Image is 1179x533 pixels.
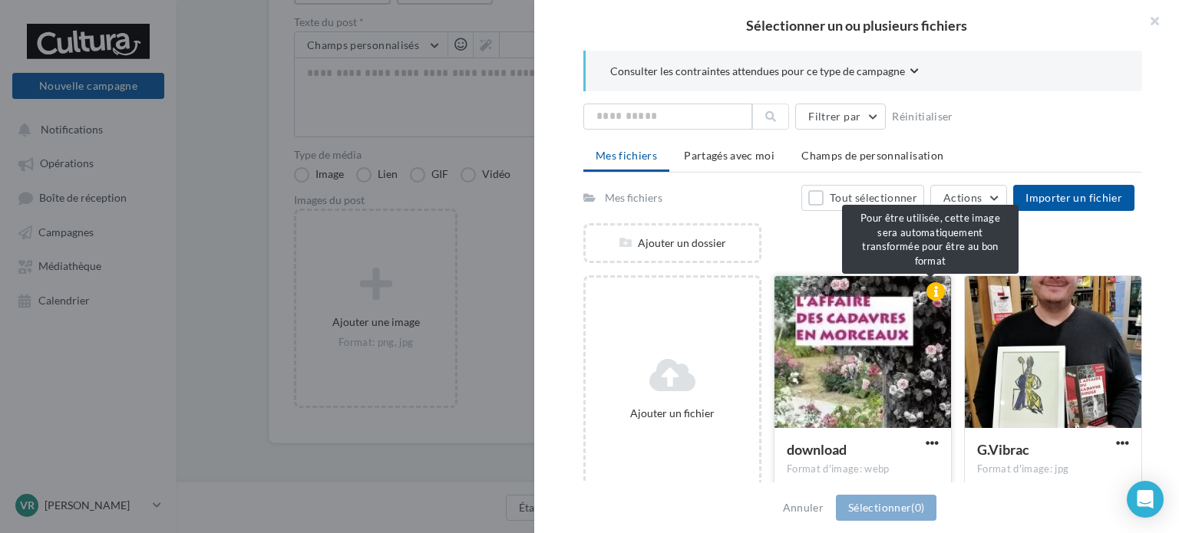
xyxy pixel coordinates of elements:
[610,63,919,82] button: Consulter les contraintes attendues pour ce type de campagne
[610,64,905,79] span: Consulter les contraintes attendues pour ce type de campagne
[1025,191,1122,204] span: Importer un fichier
[801,149,943,162] span: Champs de personnalisation
[836,495,936,521] button: Sélectionner(0)
[930,185,1007,211] button: Actions
[886,107,959,126] button: Réinitialiser
[977,441,1029,458] span: G.Vibrac
[801,185,924,211] button: Tout sélectionner
[787,441,847,458] span: download
[795,104,886,130] button: Filtrer par
[559,18,1154,32] h2: Sélectionner un ou plusieurs fichiers
[787,462,939,476] div: Format d'image: webp
[911,501,924,514] span: (0)
[943,191,982,204] span: Actions
[596,149,657,162] span: Mes fichiers
[592,406,753,421] div: Ajouter un fichier
[586,235,759,251] div: Ajouter un dossier
[842,205,1019,274] div: Pour être utilisée, cette image sera automatiquement transformée pour être au bon format
[977,462,1129,476] div: Format d'image: jpg
[1013,185,1134,211] button: Importer un fichier
[605,190,662,206] div: Mes fichiers
[777,498,830,517] button: Annuler
[1127,481,1164,518] div: Open Intercom Messenger
[684,149,774,162] span: Partagés avec moi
